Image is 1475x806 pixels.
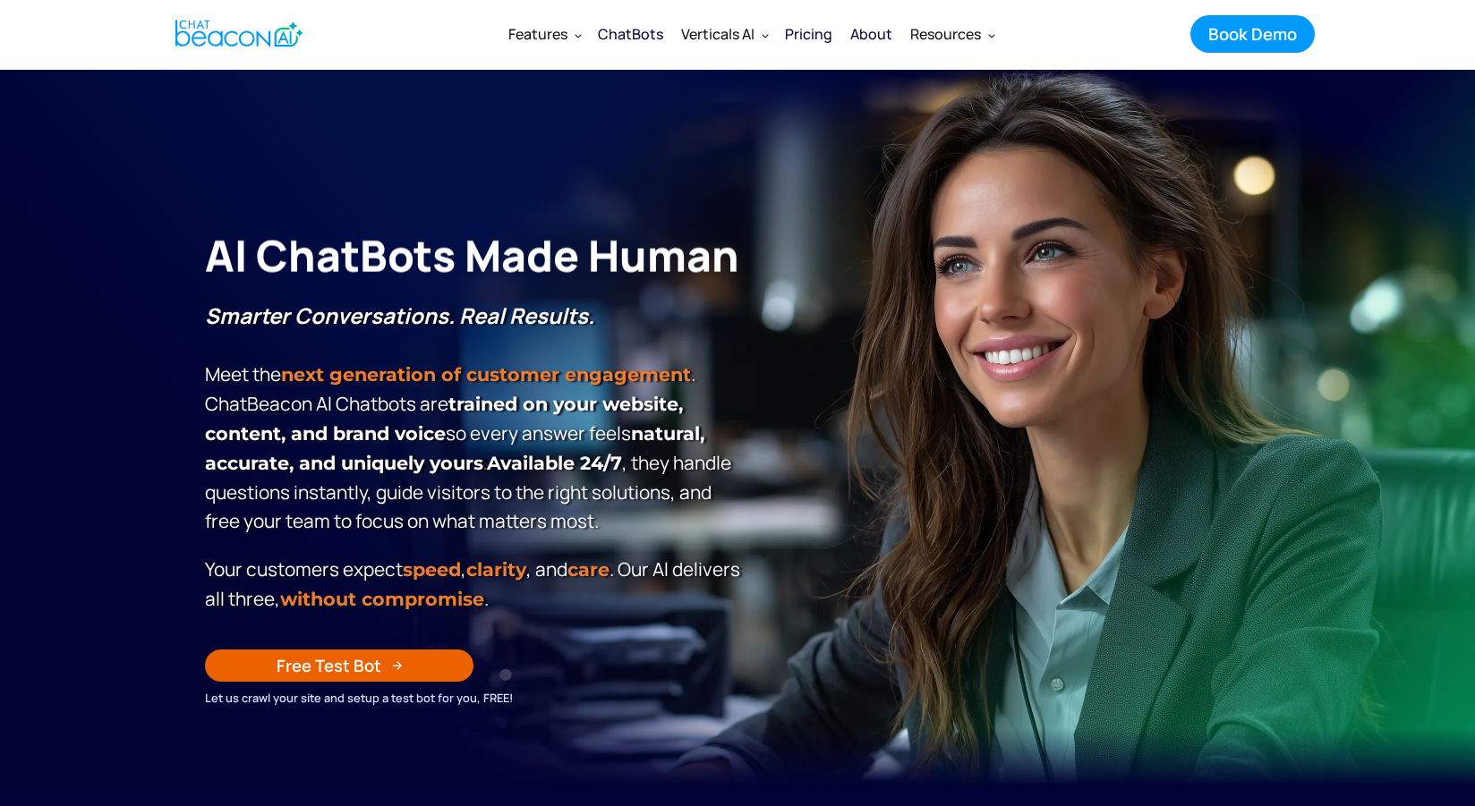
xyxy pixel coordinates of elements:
[1190,15,1315,53] a: Book Demo
[499,13,589,55] div: Features
[575,31,582,38] img: Dropdown
[776,11,841,57] a: Pricing
[466,558,526,581] span: clarity
[988,31,995,38] img: Dropdown
[205,688,746,708] div: Let us crawl your site and setup a test bot for you, FREE!
[598,21,663,47] div: ChatBots
[205,227,746,284] h1: AI ChatBots Made Human
[1208,22,1297,46] div: Book Demo
[589,11,672,57] a: ChatBots
[205,649,473,682] a: Free Test Bot
[841,11,901,57] a: About
[508,21,567,47] div: Features
[910,21,981,47] div: Resources
[280,588,484,610] span: without compromise
[205,301,594,330] strong: Smarter Conversations. Real Results.
[277,654,381,677] div: Free Test Bot
[672,13,776,55] div: Verticals AI
[160,12,313,55] a: home
[762,31,769,38] img: Dropdown
[850,21,892,47] div: About
[281,363,691,386] strong: next generation of customer engagement
[785,21,832,47] div: Pricing
[681,21,755,47] div: Verticals AI
[205,555,746,614] p: Your customers expect , , and . Our Al delivers all three, .
[392,660,403,671] img: Arrow
[901,13,1002,55] div: Resources
[487,452,622,474] strong: Available 24/7
[567,558,610,581] span: care
[403,558,461,581] strong: speed
[205,301,746,535] p: Meet the . ChatBeacon Al Chatbots are so every answer feels , they handle questions instantly, gu...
